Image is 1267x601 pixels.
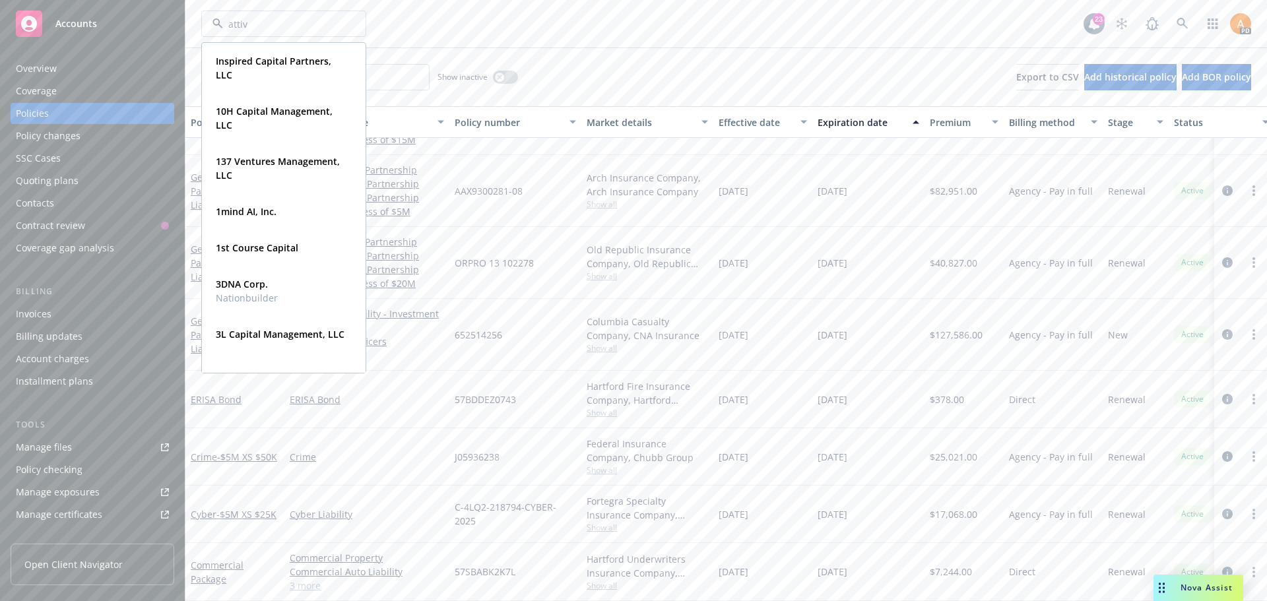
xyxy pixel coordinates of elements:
span: J05936238 [455,450,500,464]
a: Quoting plans [11,170,174,191]
a: circleInformation [1219,449,1235,464]
div: Overview [16,58,57,79]
span: [DATE] [818,507,847,521]
span: Renewal [1108,507,1146,521]
button: Add historical policy [1084,64,1177,90]
strong: 1mind AI, Inc. [216,205,276,218]
div: Billing updates [16,326,82,347]
a: General Partnership Liability [191,315,269,369]
span: Active [1179,566,1206,578]
span: Nova Assist [1181,582,1233,593]
div: Account charges [16,348,89,369]
a: Excess - General Partnership Liability, General Partnership Liability, General Partnership Liabil... [290,235,444,290]
a: Contacts [11,193,174,214]
a: SSC Cases [11,148,174,169]
a: circleInformation [1219,183,1235,199]
a: General Partnership Liability [191,243,274,311]
span: [DATE] [719,184,748,198]
span: Active [1179,257,1206,269]
div: SSC Cases [16,148,61,169]
span: Add historical policy [1084,71,1177,83]
a: circleInformation [1219,391,1235,407]
a: Installment plans [11,371,174,392]
a: 3 more [290,579,444,592]
div: Policy number [455,115,562,129]
span: Direct [1009,393,1035,406]
a: Directors and Officers [290,334,444,348]
a: Accounts [11,5,174,42]
div: Quoting plans [16,170,79,191]
span: Renewal [1108,256,1146,270]
a: Manage certificates [11,504,174,525]
div: Effective date [719,115,793,129]
span: Active [1179,508,1206,520]
span: Add BOR policy [1182,71,1251,83]
span: Active [1179,329,1206,340]
span: $25,021.00 [930,450,977,464]
a: Manage files [11,437,174,458]
div: Arch Insurance Company, Arch Insurance Company [587,171,708,199]
a: General Partnership Liability [191,171,269,239]
a: Cyber Liability [290,507,444,521]
span: Agency - Pay in full [1009,256,1093,270]
a: Excess - General Partnership Liability, General Partnership Liability, General Partnership Liabil... [290,163,444,218]
span: AAX9300281-08 [455,184,523,198]
a: ERISA Bond [290,393,444,406]
span: Agency - Pay in full [1009,507,1093,521]
span: Active [1179,393,1206,405]
span: Show all [587,522,708,533]
span: [DATE] [818,184,847,198]
span: 652514256 [455,328,502,342]
div: Expiration date [818,115,905,129]
span: $40,827.00 [930,256,977,270]
span: $17,068.00 [930,507,977,521]
button: Effective date [713,106,812,138]
div: Policy checking [16,459,82,480]
div: Market details [587,115,694,129]
a: Coverage [11,80,174,102]
div: Manage certificates [16,504,102,525]
div: Manage BORs [16,526,78,548]
div: Federal Insurance Company, Chubb Group [587,437,708,464]
div: Manage exposures [16,482,100,503]
span: [DATE] [818,450,847,464]
div: Manage files [16,437,72,458]
span: 57SBABK2K7L [455,565,515,579]
button: Policy details [185,106,284,138]
div: Stage [1108,115,1149,129]
a: Switch app [1200,11,1226,37]
a: more [1246,183,1262,199]
span: Agency - Pay in full [1009,328,1093,342]
div: Hartford Underwriters Insurance Company, Hartford Insurance Group [587,552,708,580]
a: Commercial Package [191,559,244,585]
span: Show all [587,580,708,591]
span: [DATE] [719,507,748,521]
div: Policy details [191,115,265,129]
div: Hartford Fire Insurance Company, Hartford Insurance Group [587,379,708,407]
span: [DATE] [719,328,748,342]
a: more [1246,391,1262,407]
div: Fortegra Specialty Insurance Company, Fortegra Specialty Insurance Company, Coalition Insurance S... [587,494,708,522]
a: ERISA Bond [191,393,242,406]
a: Overview [11,58,174,79]
a: Search [1169,11,1196,37]
span: - $5M XS $25K [216,508,276,521]
a: Professional Liability - Investment Advisors [290,307,444,334]
span: C-4LQ2-218794-CYBER-2025 [455,500,576,528]
a: Account charges [11,348,174,369]
a: Billing updates [11,326,174,347]
span: Accounts [55,18,97,29]
a: Coverage gap analysis [11,237,174,259]
span: [DATE] [818,256,847,270]
a: Invoices [11,303,174,325]
button: Stage [1103,106,1169,138]
a: circleInformation [1219,255,1235,270]
span: $378.00 [930,393,964,406]
a: Commercial Auto Liability [290,565,444,579]
div: Premium [930,115,984,129]
span: Active [1179,451,1206,462]
span: Active [1179,185,1206,197]
button: Add BOR policy [1182,64,1251,90]
button: Market details [581,106,713,138]
span: Direct [1009,565,1035,579]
